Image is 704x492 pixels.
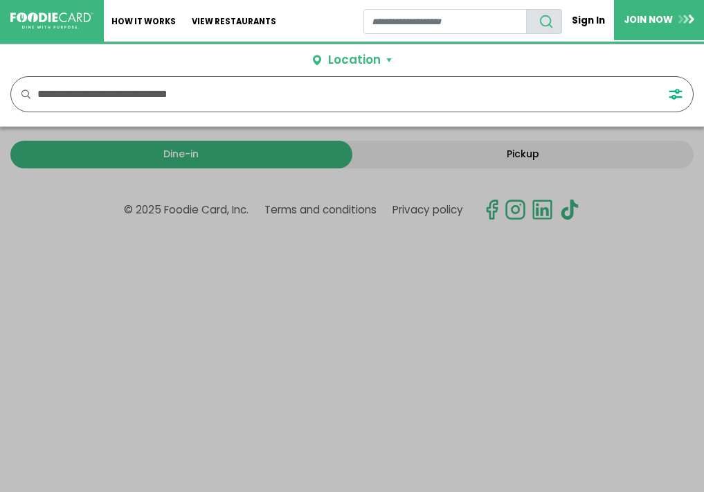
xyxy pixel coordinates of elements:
[526,9,562,34] button: search
[10,12,93,29] img: FoodieCard; Eat, Drink, Save, Donate
[562,8,614,33] a: Sign In
[313,51,392,69] button: Location
[328,51,381,69] div: Location
[664,77,693,112] button: FILTERS
[363,9,527,34] input: restaurant search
